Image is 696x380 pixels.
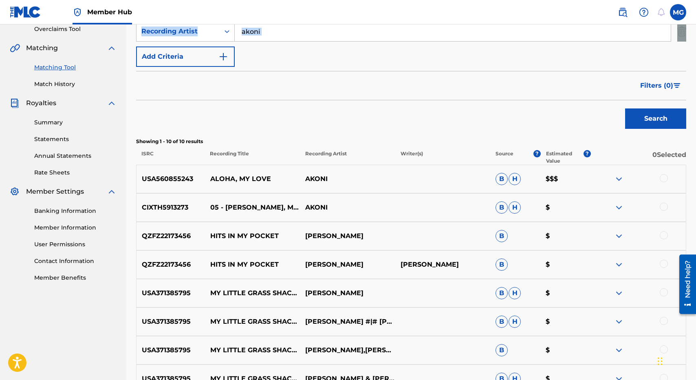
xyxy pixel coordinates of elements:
div: Recording Artist [141,27,215,36]
p: Source [496,150,513,165]
span: B [496,201,508,214]
p: ISRC [136,150,205,165]
p: HITS IN MY POCKET [205,260,300,270]
a: Matching Tool [34,63,117,72]
img: Royalties [10,98,20,108]
button: Search [625,108,686,129]
span: H [509,173,521,185]
span: Member Hub [87,7,132,17]
p: Recording Title [205,150,300,165]
p: MY LITTLE GRASS SHACK IN KEALAKAKUA [US_STATE] [205,345,300,355]
button: Filters (0) [635,75,686,96]
p: $ [540,231,590,241]
a: Contact Information [34,257,117,265]
span: H [509,287,521,299]
img: help [639,7,649,17]
a: Annual Statements [34,152,117,160]
a: Public Search [615,4,631,20]
p: ALOHA, MY LOVE [205,174,300,184]
img: Top Rightsholder [73,7,82,17]
img: expand [614,345,624,355]
img: expand [107,98,117,108]
span: ? [533,150,541,157]
p: $ [540,317,590,327]
p: $ [540,260,590,270]
p: [PERSON_NAME] [395,260,490,270]
img: Matching [10,43,20,53]
img: expand [614,231,624,241]
img: 9d2ae6d4665cec9f34b9.svg [218,52,228,62]
p: QZFZ22173456 [137,231,205,241]
span: B [496,344,508,356]
p: [PERSON_NAME] [300,288,395,298]
a: Member Information [34,223,117,232]
iframe: Chat Widget [655,341,696,380]
span: B [496,287,508,299]
p: $ [540,203,590,212]
img: expand [614,203,624,212]
span: Member Settings [26,187,84,197]
span: B [496,258,508,271]
a: Rate Sheets [34,168,117,177]
p: 0 Selected [591,150,686,165]
span: B [496,230,508,242]
span: H [509,316,521,328]
p: 05 - [PERSON_NAME], MY LOVE [205,203,300,212]
span: H [509,201,521,214]
button: Add Criteria [136,46,235,67]
img: expand [614,288,624,298]
a: Statements [34,135,117,144]
p: Writer(s) [395,150,490,165]
a: User Permissions [34,240,117,249]
a: Overclaims Tool [34,25,117,33]
div: Notifications [657,8,665,16]
img: expand [107,187,117,197]
img: expand [614,317,624,327]
span: B [496,316,508,328]
img: filter [674,83,681,88]
img: expand [614,260,624,270]
p: [PERSON_NAME] [300,260,395,270]
span: ? [584,150,591,157]
p: [PERSON_NAME],[PERSON_NAME] [300,345,395,355]
img: expand [614,174,624,184]
p: Recording Artist [300,150,395,165]
p: [PERSON_NAME] [300,231,395,241]
span: B [496,173,508,185]
a: Member Benefits [34,274,117,282]
a: Match History [34,80,117,88]
p: USA371385795 [137,288,205,298]
p: USA371385795 [137,345,205,355]
span: Matching [26,43,58,53]
a: Summary [34,118,117,127]
img: Member Settings [10,187,20,197]
div: Help [636,4,652,20]
p: Estimated Value [546,150,584,165]
p: AKONI [300,203,395,212]
p: HITS IN MY POCKET [205,231,300,241]
p: [PERSON_NAME] #|# [PERSON_NAME] [300,317,395,327]
p: Showing 1 - 10 of 10 results [136,138,686,145]
p: AKONI [300,174,395,184]
p: USA560855243 [137,174,205,184]
div: Drag [658,349,663,373]
p: $ [540,345,590,355]
span: Filters ( 0 ) [640,81,673,91]
iframe: Resource Center [673,251,696,317]
p: $ [540,288,590,298]
a: Banking Information [34,207,117,215]
img: MLC Logo [10,6,41,18]
div: User Menu [670,4,686,20]
p: MY LITTLE GRASS SHACK IN KEALAKAKUA [US_STATE] [205,317,300,327]
span: Royalties [26,98,56,108]
p: QZFZ22173456 [137,260,205,270]
p: USA371385795 [137,317,205,327]
p: $$$ [540,174,590,184]
p: CIXTH5913273 [137,203,205,212]
p: MY LITTLE GRASS SHACK IN KEALAKAKUA [US_STATE] [205,288,300,298]
img: expand [107,43,117,53]
img: search [618,7,628,17]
